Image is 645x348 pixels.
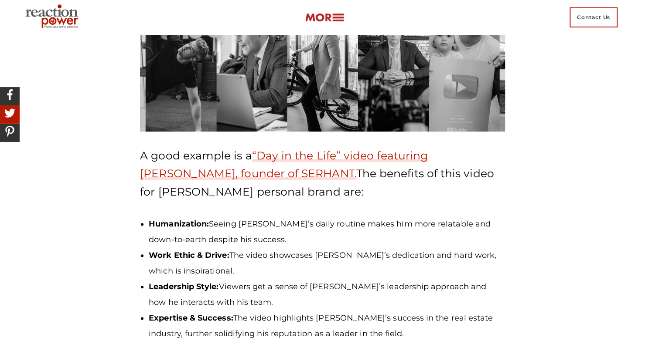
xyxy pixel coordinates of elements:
[140,147,505,201] p: A good example is a The benefits of this video for [PERSON_NAME] personal brand are:
[305,13,344,23] img: more-btn.png
[2,87,17,102] img: Share On Facebook
[2,124,17,139] img: Share On Pinterest
[149,310,505,341] li: The video highlights [PERSON_NAME]’s success in the real estate industry, further solidifying his...
[149,247,505,279] li: The video showcases [PERSON_NAME]’s dedication and hard work, which is inspirational.
[149,250,229,260] b: Work Ethic & Drive:
[2,105,17,121] img: Share On Twitter
[22,2,85,33] img: Executive Branding | Personal Branding Agency
[570,7,618,27] span: Contact Us
[140,149,428,180] a: “Day in the Life” video featuring [PERSON_NAME], founder of SERHANT.
[149,313,233,323] b: Expertise & Success:
[149,282,218,291] b: Leadership Style:
[149,219,209,229] b: Humanization:
[149,279,505,310] li: Viewers get a sense of [PERSON_NAME]’s leadership approach and how he interacts with his team.
[149,216,505,247] li: Seeing [PERSON_NAME]’s daily routine makes him more relatable and down-to-earth despite his success.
